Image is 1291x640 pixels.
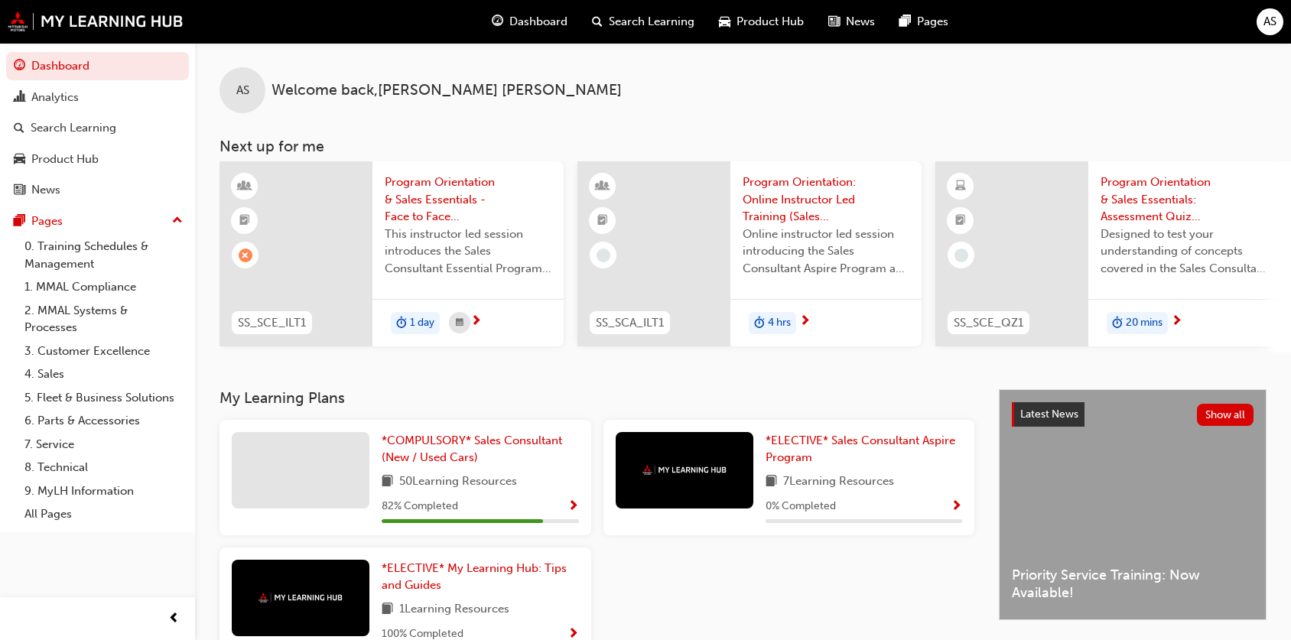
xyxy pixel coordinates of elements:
[766,434,955,465] span: *ELECTIVE* Sales Consultant Aspire Program
[382,561,567,593] span: *ELECTIVE* My Learning Hub: Tips and Guides
[220,161,564,346] a: SS_SCE_ILT1Program Orientation & Sales Essentials - Face to Face Instructor Led Training (Sales C...
[492,12,503,31] span: guage-icon
[580,6,707,37] a: search-iconSearch Learning
[31,181,60,199] div: News
[31,89,79,106] div: Analytics
[509,13,567,31] span: Dashboard
[410,314,434,332] span: 1 day
[18,339,189,363] a: 3. Customer Excellence
[272,82,622,99] span: Welcome back , [PERSON_NAME] [PERSON_NAME]
[18,479,189,503] a: 9. MyLH Information
[385,174,551,226] span: Program Orientation & Sales Essentials - Face to Face Instructor Led Training (Sales Consultant E...
[592,12,603,31] span: search-icon
[899,12,911,31] span: pages-icon
[597,211,608,231] span: booktick-icon
[917,13,948,31] span: Pages
[385,226,551,278] span: This instructor led session introduces the Sales Consultant Essential Program and outlines what y...
[999,389,1267,620] a: Latest NewsShow allPriority Service Training: Now Available!
[1112,314,1123,333] span: duration-icon
[766,498,836,515] span: 0 % Completed
[168,609,180,629] span: prev-icon
[456,314,463,333] span: calendar-icon
[577,161,922,346] a: SS_SCA_ILT1Program Orientation: Online Instructor Led Training (Sales Consultant Aspire Program)O...
[18,275,189,299] a: 1. MMAL Compliance
[596,314,664,332] span: SS_SCA_ILT1
[18,456,189,479] a: 8. Technical
[396,314,407,333] span: duration-icon
[1197,404,1254,426] button: Show all
[6,49,189,207] button: DashboardAnalyticsSearch LearningProduct HubNews
[737,13,804,31] span: Product Hub
[239,177,250,197] span: learningResourceType_INSTRUCTOR_LED-icon
[18,235,189,275] a: 0. Training Schedules & Management
[382,498,458,515] span: 82 % Completed
[828,12,840,31] span: news-icon
[14,153,25,167] span: car-icon
[31,151,99,168] div: Product Hub
[951,497,962,516] button: Show Progress
[18,433,189,456] a: 7. Service
[399,600,509,619] span: 1 Learning Resources
[382,434,562,465] span: *COMPULSORY* Sales Consultant (New / Used Cars)
[6,52,189,80] a: Dashboard
[951,500,962,514] span: Show Progress
[6,145,189,174] a: Product Hub
[195,138,1291,155] h3: Next up for me
[1126,314,1163,332] span: 20 mins
[955,211,966,231] span: booktick-icon
[239,249,252,262] span: learningRecordVerb_ABSENT-icon
[1012,567,1254,601] span: Priority Service Training: Now Available!
[8,11,184,31] img: mmal
[382,432,579,466] a: *COMPULSORY* Sales Consultant (New / Used Cars)
[1101,226,1267,278] span: Designed to test your understanding of concepts covered in the Sales Consultant Essential Program...
[6,176,189,204] a: News
[259,593,343,603] img: mmal
[846,13,875,31] span: News
[567,500,579,514] span: Show Progress
[18,502,189,526] a: All Pages
[31,119,116,137] div: Search Learning
[1020,408,1078,421] span: Latest News
[18,386,189,410] a: 5. Fleet & Business Solutions
[31,213,63,230] div: Pages
[14,91,25,105] span: chart-icon
[642,465,727,475] img: mmal
[567,497,579,516] button: Show Progress
[707,6,816,37] a: car-iconProduct Hub
[236,82,249,99] span: AS
[743,174,909,226] span: Program Orientation: Online Instructor Led Training (Sales Consultant Aspire Program)
[6,207,189,236] button: Pages
[18,362,189,386] a: 4. Sales
[1012,402,1254,427] a: Latest NewsShow all
[743,226,909,278] span: Online instructor led session introducing the Sales Consultant Aspire Program and outlining what ...
[954,249,968,262] span: learningRecordVerb_NONE-icon
[14,215,25,229] span: pages-icon
[766,432,963,466] a: *ELECTIVE* Sales Consultant Aspire Program
[954,314,1023,332] span: SS_SCE_QZ1
[719,12,730,31] span: car-icon
[382,560,579,594] a: *ELECTIVE* My Learning Hub: Tips and Guides
[480,6,580,37] a: guage-iconDashboard
[597,177,608,197] span: learningResourceType_INSTRUCTOR_LED-icon
[1263,13,1276,31] span: AS
[14,60,25,73] span: guage-icon
[382,600,393,619] span: book-icon
[6,114,189,142] a: Search Learning
[399,473,517,492] span: 50 Learning Resources
[935,161,1280,346] a: SS_SCE_QZ1Program Orientation & Sales Essentials: Assessment Quiz (Sales Consultant Essential Pro...
[14,184,25,197] span: news-icon
[609,13,694,31] span: Search Learning
[470,315,482,329] span: next-icon
[382,473,393,492] span: book-icon
[6,83,189,112] a: Analytics
[955,177,966,197] span: learningResourceType_ELEARNING-icon
[1257,8,1283,35] button: AS
[783,473,894,492] span: 7 Learning Resources
[887,6,961,37] a: pages-iconPages
[238,314,306,332] span: SS_SCE_ILT1
[172,211,183,231] span: up-icon
[1101,174,1267,226] span: Program Orientation & Sales Essentials: Assessment Quiz (Sales Consultant Essential Program)
[1171,315,1182,329] span: next-icon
